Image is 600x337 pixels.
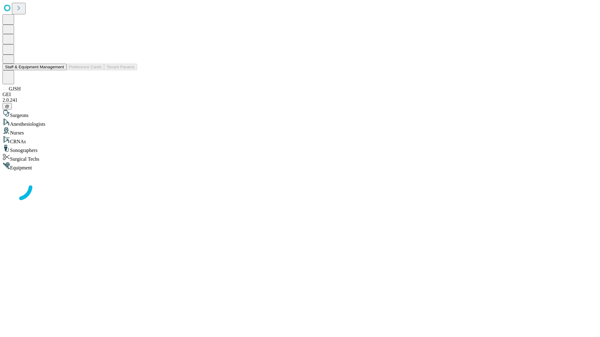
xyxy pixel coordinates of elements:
[2,92,597,97] div: GEI
[104,64,137,70] button: Tenant Params
[2,127,597,136] div: Nurses
[2,136,597,144] div: CRNAs
[2,144,597,153] div: Sonographers
[2,153,597,162] div: Surgical Techs
[2,97,597,103] div: 2.0.241
[2,118,597,127] div: Anesthesiologists
[2,162,597,171] div: Equipment
[2,110,597,118] div: Surgeons
[2,103,12,110] button: @
[9,86,21,91] span: GJSH
[2,64,67,70] button: Staff & Equipment Management
[5,104,9,109] span: @
[67,64,104,70] button: Preference Cards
